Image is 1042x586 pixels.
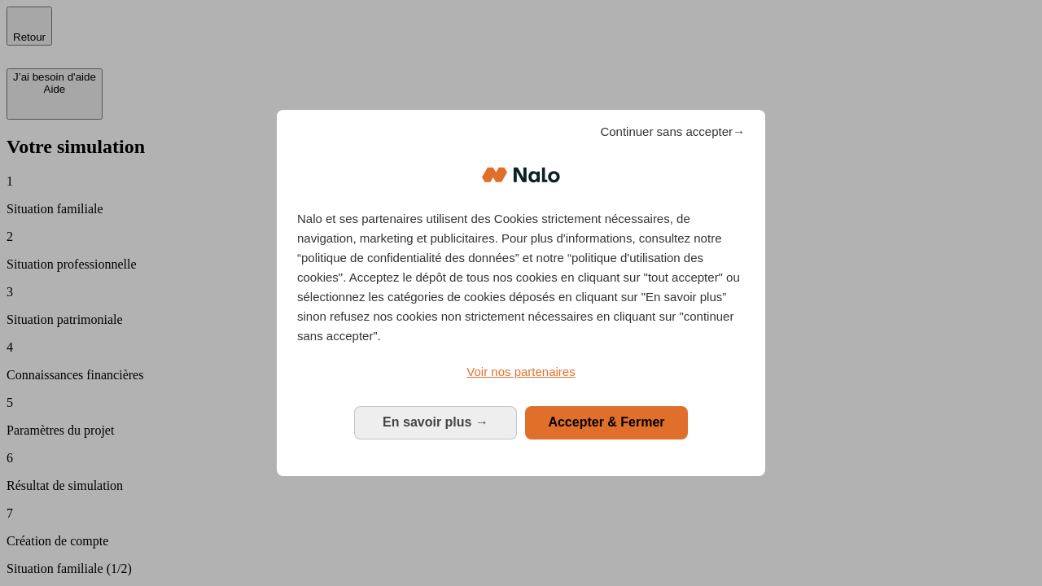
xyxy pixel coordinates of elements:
button: En savoir plus: Configurer vos consentements [354,406,517,439]
span: En savoir plus → [383,415,488,429]
a: Voir nos partenaires [297,362,745,382]
p: Nalo et ses partenaires utilisent des Cookies strictement nécessaires, de navigation, marketing e... [297,209,745,346]
div: Bienvenue chez Nalo Gestion du consentement [277,110,765,475]
img: Logo [482,151,560,199]
span: Accepter & Fermer [548,415,664,429]
span: Continuer sans accepter→ [600,122,745,142]
button: Accepter & Fermer: Accepter notre traitement des données et fermer [525,406,688,439]
span: Voir nos partenaires [466,365,575,378]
